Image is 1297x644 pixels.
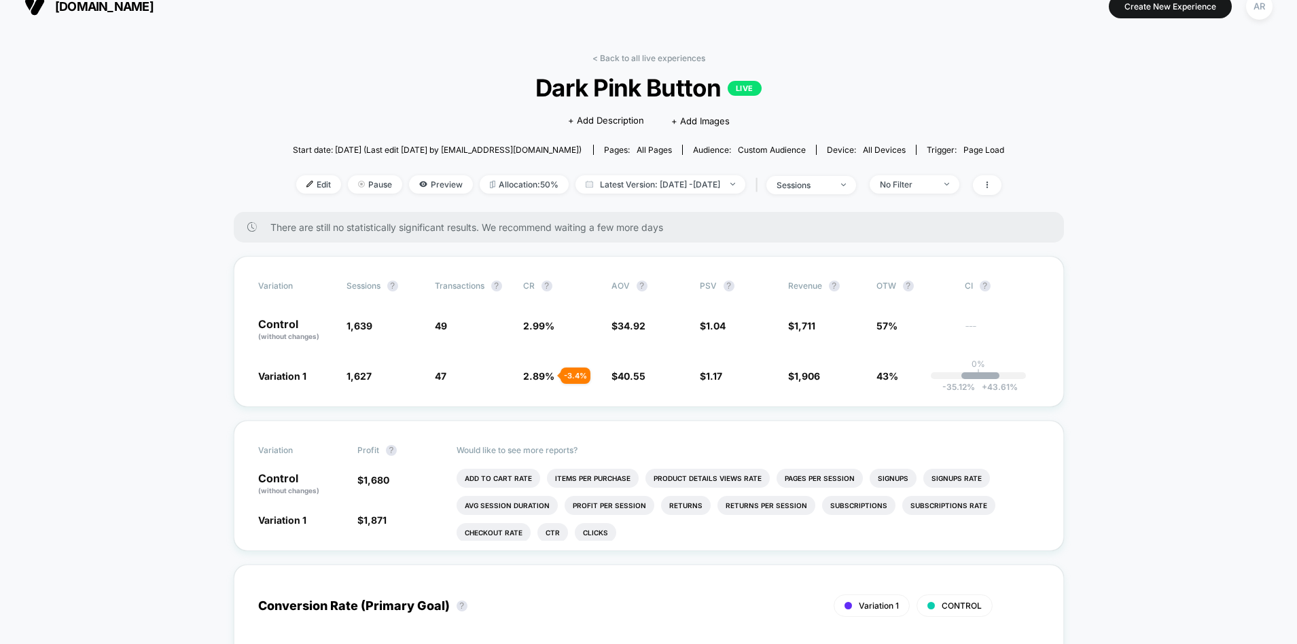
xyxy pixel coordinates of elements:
span: Variation 1 [859,601,899,611]
li: Subscriptions [822,496,895,515]
img: end [841,183,846,186]
li: Checkout Rate [457,523,531,542]
span: Edit [296,175,341,194]
div: Trigger: [927,145,1004,155]
span: $ [611,370,645,382]
button: ? [829,281,840,291]
span: 1,711 [794,320,815,332]
span: $ [611,320,645,332]
div: Audience: [693,145,806,155]
span: Latest Version: [DATE] - [DATE] [575,175,745,194]
li: Signups [870,469,917,488]
p: Would like to see more reports? [457,445,1040,455]
span: 1.04 [706,320,726,332]
span: $ [700,320,726,332]
span: Preview [409,175,473,194]
span: Variation 1 [258,370,306,382]
span: $ [357,474,389,486]
span: Page Load [963,145,1004,155]
span: PSV [700,281,717,291]
li: Add To Cart Rate [457,469,540,488]
span: CONTROL [942,601,982,611]
span: $ [788,370,820,382]
li: Clicks [575,523,616,542]
span: 57% [876,320,898,332]
span: 34.92 [618,320,645,332]
span: 1.17 [706,370,722,382]
span: $ [700,370,722,382]
button: ? [386,445,397,456]
span: (without changes) [258,332,319,340]
span: 1,871 [363,514,387,526]
span: Revenue [788,281,822,291]
img: edit [306,181,313,187]
span: + Add Description [568,114,644,128]
span: Pause [348,175,402,194]
div: No Filter [880,179,934,190]
li: Returns [661,496,711,515]
button: ? [637,281,647,291]
span: 1,627 [347,370,372,382]
span: 43% [876,370,898,382]
img: calendar [586,181,593,187]
span: Variation [258,445,333,456]
span: 47 [435,370,446,382]
span: There are still no statistically significant results. We recommend waiting a few more days [270,221,1037,233]
div: - 3.4 % [561,368,590,384]
span: --- [965,322,1040,342]
span: $ [357,514,387,526]
img: rebalance [490,181,495,188]
span: 2.99 % [523,320,554,332]
button: ? [457,601,467,611]
li: Avg Session Duration [457,496,558,515]
span: (without changes) [258,486,319,495]
span: Variation [258,281,333,291]
li: Ctr [537,523,568,542]
li: Subscriptions Rate [902,496,995,515]
span: Start date: [DATE] (Last edit [DATE] by [EMAIL_ADDRESS][DOMAIN_NAME]) [293,145,582,155]
img: end [944,183,949,185]
span: Profit [357,445,379,455]
li: Signups Rate [923,469,990,488]
span: 1,639 [347,320,372,332]
span: 49 [435,320,447,332]
span: 1,906 [794,370,820,382]
span: all pages [637,145,672,155]
span: Device: [816,145,916,155]
button: ? [541,281,552,291]
img: end [730,183,735,185]
span: AOV [611,281,630,291]
button: ? [724,281,734,291]
span: CI [965,281,1040,291]
span: 2.89 % [523,370,554,382]
p: LIVE [728,81,762,96]
span: 43.61 % [975,382,1018,392]
p: 0% [972,359,985,369]
span: + Add Images [671,115,730,126]
div: Pages: [604,145,672,155]
span: Allocation: 50% [480,175,569,194]
span: -35.12 % [942,382,975,392]
span: + [982,382,987,392]
span: 40.55 [618,370,645,382]
button: ? [903,281,914,291]
span: Dark Pink Button [328,73,969,102]
p: Control [258,473,344,496]
li: Product Details Views Rate [645,469,770,488]
button: ? [491,281,502,291]
span: Variation 1 [258,514,306,526]
button: ? [387,281,398,291]
span: Sessions [347,281,380,291]
p: | [977,369,980,379]
div: sessions [777,180,831,190]
img: end [358,181,365,187]
span: $ [788,320,815,332]
span: | [752,175,766,195]
span: Transactions [435,281,484,291]
a: < Back to all live experiences [592,53,705,63]
span: all devices [863,145,906,155]
span: CR [523,281,535,291]
li: Profit Per Session [565,496,654,515]
li: Returns Per Session [717,496,815,515]
span: 1,680 [363,474,389,486]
